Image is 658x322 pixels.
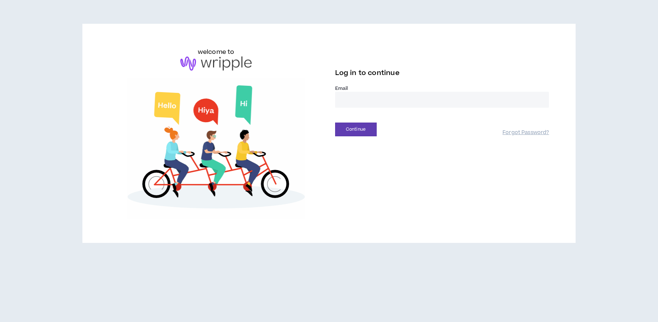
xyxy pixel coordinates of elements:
[335,123,377,136] button: Continue
[502,129,549,136] a: Forgot Password?
[335,68,400,78] span: Log in to continue
[335,85,549,92] label: Email
[198,48,235,56] h6: welcome to
[109,78,323,219] img: Welcome to Wripple
[180,56,252,71] img: logo-brand.png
